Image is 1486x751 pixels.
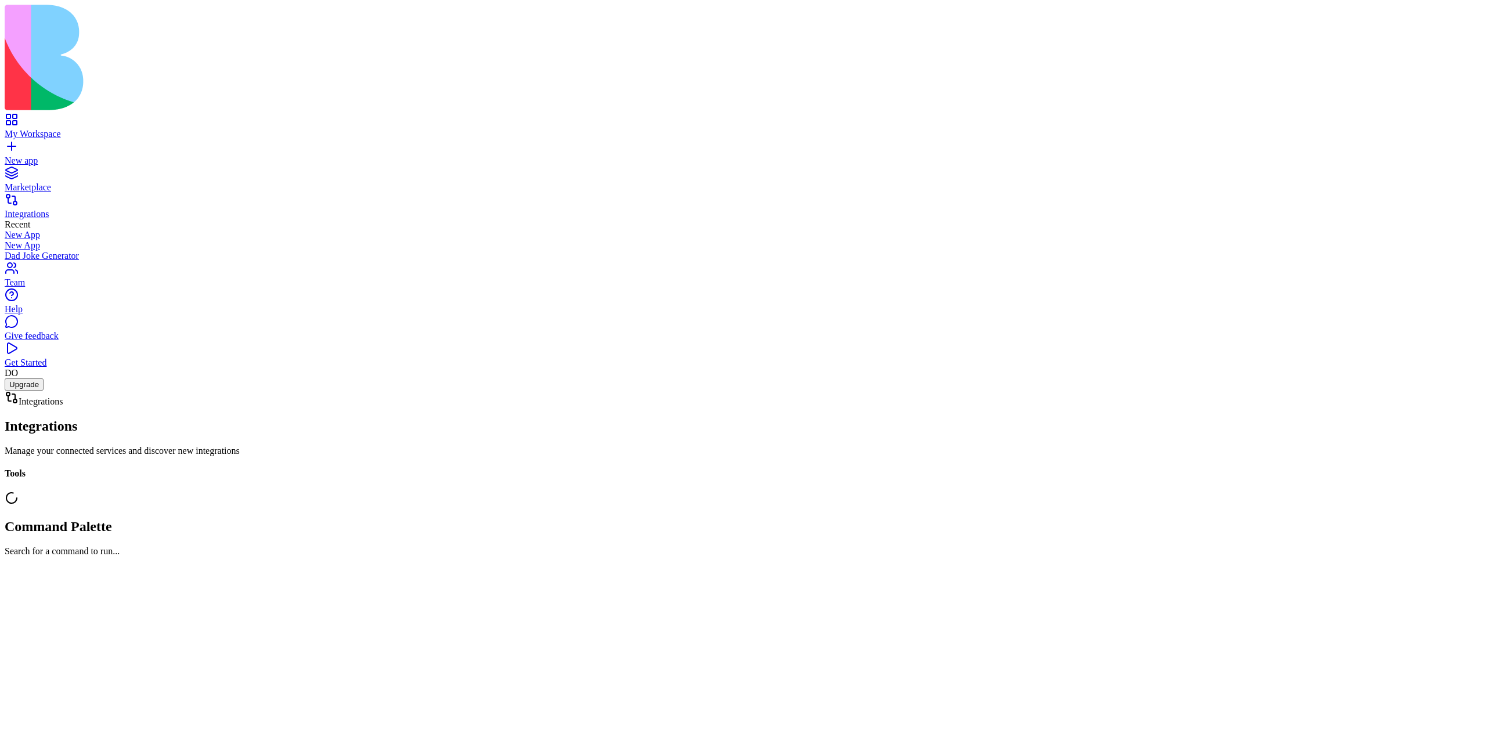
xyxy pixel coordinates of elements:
[5,331,1481,341] div: Give feedback
[5,230,1481,240] a: New App
[5,182,1481,193] div: Marketplace
[5,198,1481,219] a: Integrations
[5,251,1481,261] a: Dad Joke Generator
[5,546,1481,557] p: Search for a command to run...
[5,129,1481,139] div: My Workspace
[5,172,1481,193] a: Marketplace
[5,294,1481,315] a: Help
[5,418,1481,434] h2: Integrations
[5,446,1481,456] p: Manage your connected services and discover new integrations
[5,320,1481,341] a: Give feedback
[5,240,1481,251] a: New App
[5,5,471,110] img: logo
[5,304,1481,315] div: Help
[5,368,18,378] span: DO
[19,396,63,406] span: Integrations
[5,156,1481,166] div: New app
[5,209,1481,219] div: Integrations
[5,145,1481,166] a: New app
[5,468,1481,479] h4: Tools
[5,379,44,389] a: Upgrade
[5,358,1481,368] div: Get Started
[5,267,1481,288] a: Team
[5,519,1481,535] h2: Command Palette
[5,118,1481,139] a: My Workspace
[5,347,1481,368] a: Get Started
[5,378,44,391] button: Upgrade
[5,277,1481,288] div: Team
[5,219,30,229] span: Recent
